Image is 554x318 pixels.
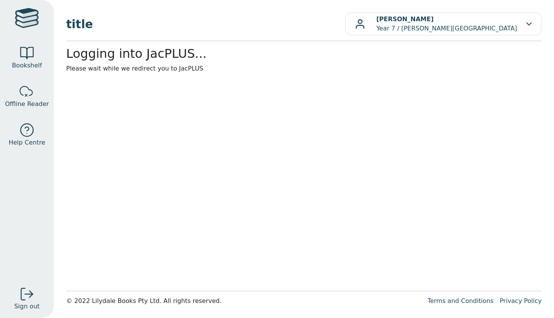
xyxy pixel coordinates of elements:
h2: Logging into JacPLUS... [66,46,542,61]
span: Help Centre [8,138,45,147]
span: Offline Reader [5,99,49,109]
a: Terms and Conditions [427,297,494,305]
button: [PERSON_NAME]Year 7 / [PERSON_NAME][GEOGRAPHIC_DATA] [345,12,542,35]
span: Sign out [14,302,40,311]
p: Year 7 / [PERSON_NAME][GEOGRAPHIC_DATA] [376,15,517,33]
span: title [66,15,345,33]
span: Bookshelf [12,61,42,70]
p: Please wait while we redirect you to JacPLUS [66,64,542,73]
div: © 2022 Lilydale Books Pty Ltd. All rights reserved. [66,296,421,306]
a: Privacy Policy [500,297,542,305]
b: [PERSON_NAME] [376,15,434,23]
